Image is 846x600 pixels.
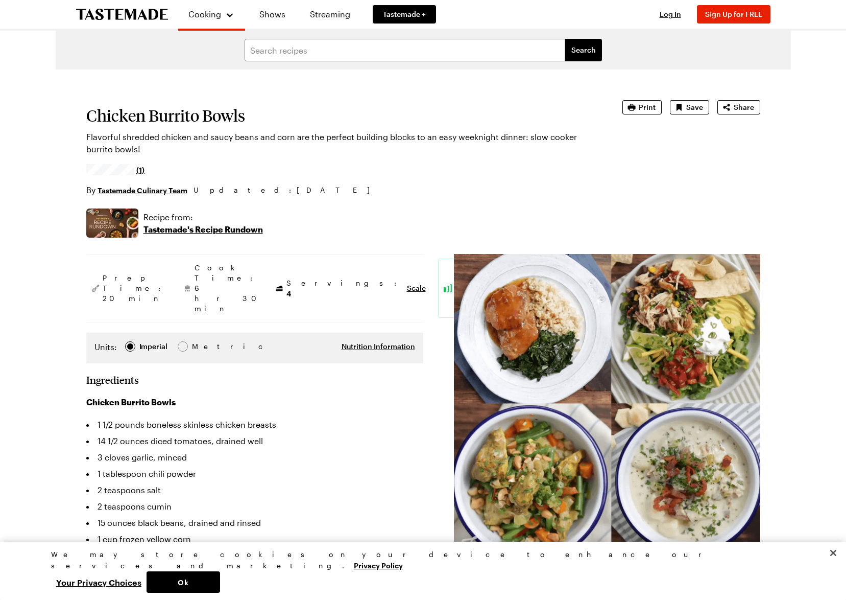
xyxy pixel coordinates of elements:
li: 2 teaspoons cumin [86,498,423,515]
button: Cooking [188,4,235,25]
li: 1 1/2 pounds boneless skinless chicken breasts [86,417,423,433]
p: Recipe from: [143,211,263,223]
div: Privacy [51,549,786,593]
li: 14 1/2 ounces diced tomatoes, drained well [86,433,423,449]
a: More information about your privacy, opens in a new tab [354,560,403,570]
span: 4 [286,288,291,298]
span: Imperial [139,341,168,352]
span: Print [639,102,656,112]
h1: Chicken Burrito Bowls [86,106,594,125]
img: Show where recipe is used [86,209,138,238]
li: 3 cloves garlic, minced [86,449,423,466]
button: Close [822,542,844,564]
a: Tastemade + [373,5,436,24]
span: Updated : [DATE] [194,184,380,196]
span: Sign Up for FREE [705,10,762,18]
span: Prep Time: 20 min [103,273,166,304]
span: Save [686,102,703,112]
span: Servings: [286,278,402,299]
span: Cook Time: 6 hr 30 min [195,263,258,314]
span: Log In [660,10,681,18]
p: Tastemade's Recipe Rundown [143,223,263,236]
span: Cooking [188,9,221,19]
label: Units: [94,341,117,353]
button: Nutrition Information [342,341,415,352]
span: Metric [192,341,214,352]
button: filters [565,39,602,61]
a: Recipe from:Tastemade's Recipe Rundown [143,211,263,236]
p: By [86,184,187,196]
a: To Tastemade Home Page [76,9,168,20]
div: We may store cookies on your device to enhance our services and marketing. [51,549,786,571]
span: (1) [136,165,144,175]
button: Sign Up for FREE [697,5,770,24]
a: 5/5 stars from 1 reviews [86,166,145,174]
button: Print [622,100,662,114]
button: Your Privacy Choices [51,571,147,593]
span: Search [571,45,596,55]
li: 2 teaspoons salt [86,482,423,498]
span: Tastemade + [383,9,426,19]
div: Metric [192,341,213,352]
div: Imperial Metric [94,341,213,355]
div: Imperial [139,341,167,352]
h2: Ingredients [86,374,139,386]
button: Ok [147,571,220,593]
button: Save recipe [670,100,709,114]
button: Log In [650,9,691,19]
li: 15 ounces black beans, drained and rinsed [86,515,423,531]
button: Scale [407,283,426,293]
input: Search recipes [245,39,565,61]
h3: Chicken Burrito Bowls [86,396,423,408]
li: 1 cup frozen yellow corn [86,531,423,547]
p: Flavorful shredded chicken and saucy beans and corn are the perfect building blocks to an easy we... [86,131,594,155]
span: Share [734,102,754,112]
li: 1 tablespoon chili powder [86,466,423,482]
button: Share [717,100,760,114]
a: Tastemade Culinary Team [98,184,187,196]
